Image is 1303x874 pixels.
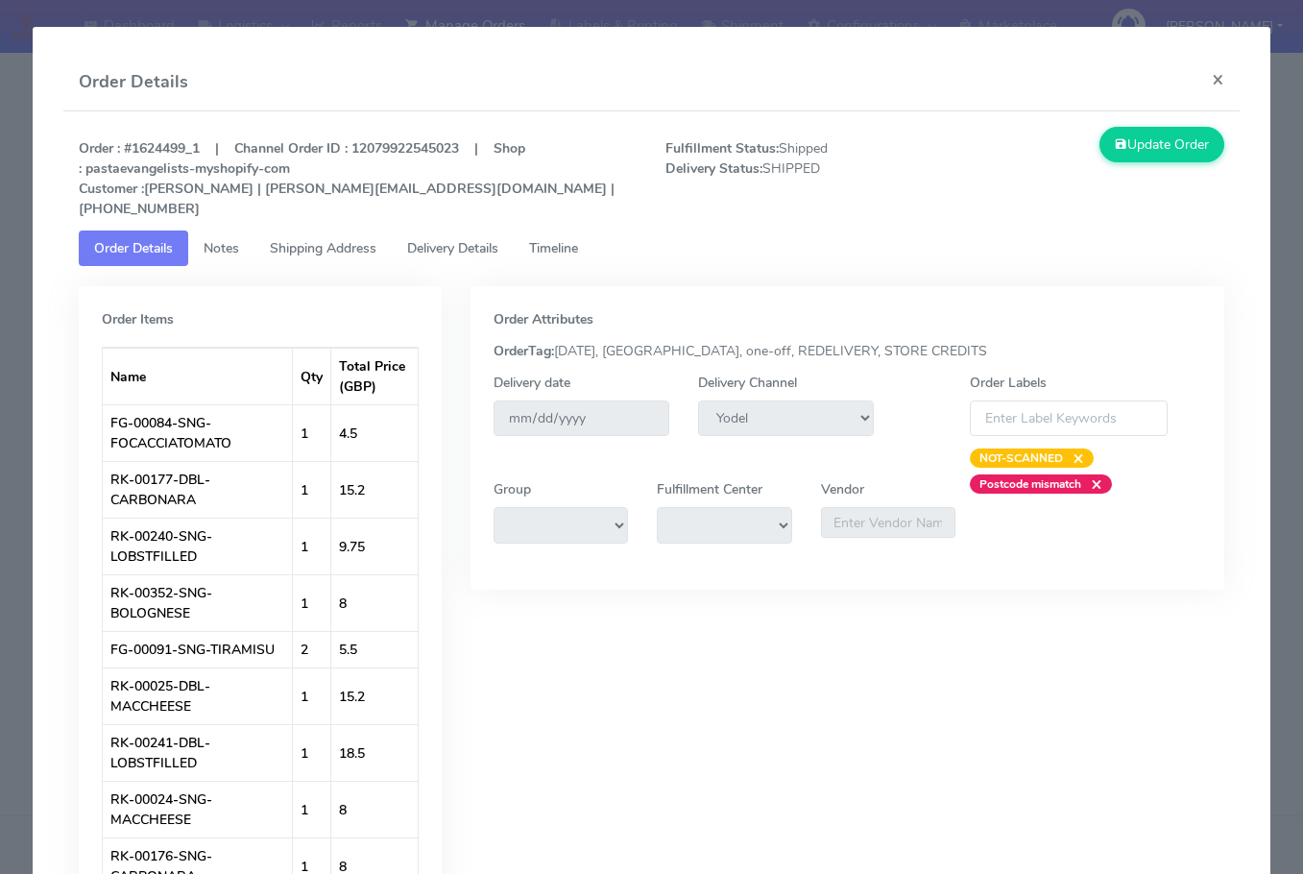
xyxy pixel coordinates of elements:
input: Enter Label Keywords [970,401,1168,436]
td: 1 [293,724,331,781]
td: 2 [293,631,331,668]
ul: Tabs [79,231,1224,266]
td: RK-00241-DBL-LOBSTFILLED [103,724,293,781]
td: 4.5 [331,404,418,461]
span: × [1063,449,1084,468]
strong: Postcode mismatch [979,476,1081,492]
th: Name [103,348,293,404]
td: 1 [293,668,331,724]
td: RK-00024-SNG-MACCHEESE [103,781,293,838]
td: RK-00352-SNG-BOLOGNESE [103,574,293,631]
span: Shipped SHIPPED [651,138,945,219]
td: 15.2 [331,668,418,724]
strong: Fulfillment Status: [665,139,779,158]
span: Notes [204,239,239,257]
td: RK-00240-SNG-LOBSTFILLED [103,518,293,574]
div: [DATE], [GEOGRAPHIC_DATA], one-off, REDELIVERY, STORE CREDITS [479,341,1216,361]
strong: Delivery Status: [665,159,762,178]
strong: Order : #1624499_1 | Channel Order ID : 12079922545023 | Shop : pastaevangelists-myshopify-com [P... [79,139,615,218]
td: 5.5 [331,631,418,668]
td: 1 [293,781,331,838]
label: Vendor [821,479,864,499]
strong: Order Items [102,310,174,328]
td: 8 [331,781,418,838]
td: RK-00025-DBL-MACCHEESE [103,668,293,724]
td: 9.75 [331,518,418,574]
td: 8 [331,574,418,631]
button: Update Order [1099,127,1224,162]
td: 1 [293,518,331,574]
span: Shipping Address [270,239,376,257]
label: Delivery date [494,373,570,393]
td: 1 [293,404,331,461]
strong: Order Attributes [494,310,593,328]
span: Timeline [529,239,578,257]
td: 1 [293,574,331,631]
strong: OrderTag: [494,342,554,360]
h4: Order Details [79,69,188,95]
td: FG-00084-SNG-FOCACCIATOMATO [103,404,293,461]
td: 18.5 [331,724,418,781]
label: Group [494,479,531,499]
strong: NOT-SCANNED [979,450,1063,466]
button: Close [1196,54,1240,105]
label: Delivery Channel [698,373,797,393]
label: Fulfillment Center [657,479,762,499]
span: Delivery Details [407,239,498,257]
td: 1 [293,461,331,518]
span: × [1081,474,1102,494]
label: Order Labels [970,373,1047,393]
span: Order Details [94,239,173,257]
td: FG-00091-SNG-TIRAMISU [103,631,293,668]
td: RK-00177-DBL-CARBONARA [103,461,293,518]
th: Qty [293,348,331,404]
td: 15.2 [331,461,418,518]
input: Enter Vendor Name [821,507,955,538]
strong: Customer : [79,180,144,198]
th: Total Price (GBP) [331,348,418,404]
